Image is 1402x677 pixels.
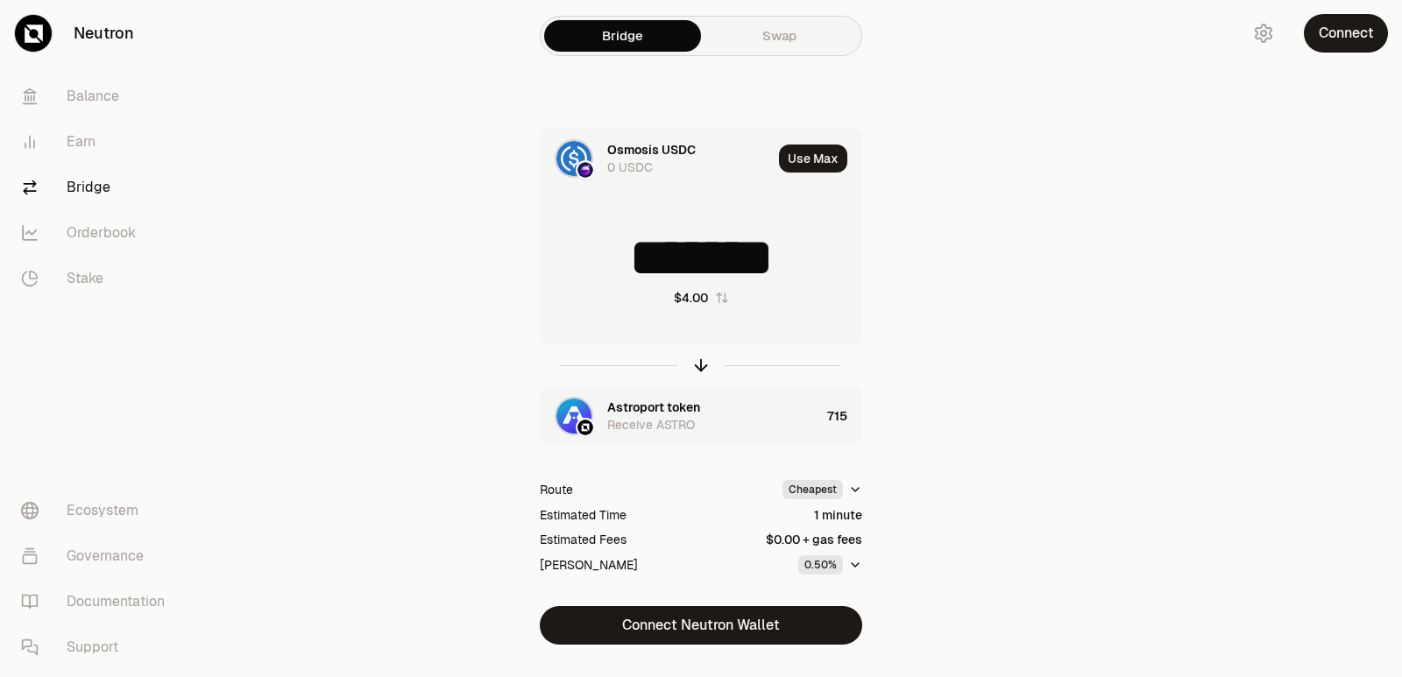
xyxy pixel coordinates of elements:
div: Estimated Time [540,506,627,524]
img: Osmosis Logo [577,162,593,178]
a: Bridge [7,165,189,210]
a: Swap [701,20,858,52]
button: Connect [1304,14,1388,53]
a: Stake [7,256,189,301]
a: Governance [7,533,189,579]
button: $4.00 [674,289,729,307]
div: $4.00 [674,289,708,307]
div: 0 USDC [607,159,653,176]
div: $0.00 + gas fees [766,531,862,548]
a: Orderbook [7,210,189,256]
div: 0.50% [798,555,843,575]
button: 0.50% [798,555,862,575]
div: Estimated Fees [540,531,627,548]
button: Use Max [779,145,847,173]
div: Receive ASTRO [607,416,695,434]
div: 715 [827,386,861,446]
button: Cheapest [782,480,862,499]
div: USDC LogoOsmosis LogoOsmosis USDC0 USDC [541,129,772,188]
img: Neutron Logo [577,420,593,435]
button: Connect Neutron Wallet [540,606,862,645]
a: Documentation [7,579,189,624]
img: USDC Logo [556,141,591,176]
a: Support [7,624,189,670]
div: [PERSON_NAME] [540,556,638,574]
div: Astroport token [607,398,700,416]
img: ASTRO Logo [556,398,591,434]
button: ASTRO LogoNeutron LogoAstroport tokenReceive ASTRO715 [541,386,861,446]
a: Bridge [544,20,701,52]
div: ASTRO LogoNeutron LogoAstroport tokenReceive ASTRO [541,386,820,446]
a: Earn [7,119,189,165]
div: Cheapest [782,480,843,499]
a: Ecosystem [7,488,189,533]
div: 1 minute [814,506,862,524]
a: Balance [7,74,189,119]
div: Osmosis USDC [607,141,696,159]
div: Route [540,481,573,498]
